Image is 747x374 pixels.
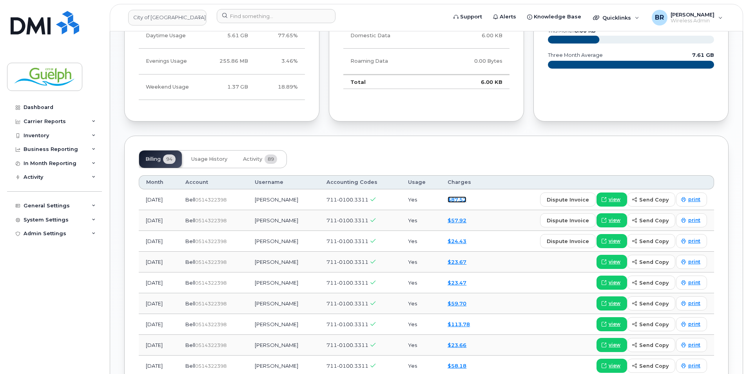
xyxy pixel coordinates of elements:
a: Support [448,9,488,25]
a: Knowledge Base [522,9,587,25]
td: [DATE] [139,189,178,210]
td: Domestic Data [343,23,437,49]
td: [DATE] [139,272,178,293]
span: Bell [185,363,195,369]
a: City of Guelph [128,10,207,25]
td: [PERSON_NAME] [248,189,320,210]
span: Wireless Admin [671,18,714,24]
button: dispute invoice [540,234,596,248]
a: view [597,213,627,227]
span: 0514322398 [195,301,227,307]
td: [DATE] [139,252,178,272]
span: Knowledge Base [534,13,581,21]
a: $58.18 [448,363,466,369]
button: send copy [627,338,675,352]
span: send copy [639,300,669,307]
span: Bell [185,217,195,223]
span: send copy [639,279,669,287]
td: [DATE] [139,210,178,231]
td: Roaming Data [343,49,437,74]
td: [PERSON_NAME] [248,293,320,314]
td: [PERSON_NAME] [248,252,320,272]
span: 0514322398 [195,342,227,348]
td: [PERSON_NAME] [248,210,320,231]
td: [DATE] [139,293,178,314]
span: print [688,341,700,349]
td: Weekend Usage [139,74,200,100]
a: print [676,213,707,227]
span: dispute invoice [547,238,589,245]
a: $57.92 [448,217,466,223]
a: $24.43 [448,238,466,244]
span: 0514322398 [195,363,227,369]
span: view [609,362,620,369]
tr: Friday from 6:00pm to Monday 8:00am [139,74,305,100]
span: Bell [185,321,195,327]
span: Bell [185,300,195,307]
td: [DATE] [139,335,178,356]
span: print [688,279,700,286]
a: print [676,192,707,207]
a: view [597,317,627,331]
a: view [597,255,627,269]
span: view [609,196,620,203]
td: Yes [401,189,441,210]
a: view [597,192,627,207]
span: [PERSON_NAME] [671,11,714,18]
span: print [688,321,700,328]
span: send copy [639,341,669,349]
td: Yes [401,272,441,293]
a: view [597,276,627,290]
span: view [609,217,620,224]
td: Evenings Usage [139,49,200,74]
span: 0514322398 [195,218,227,223]
td: Yes [401,293,441,314]
span: 0514322398 [195,197,227,203]
span: Bell [185,259,195,265]
td: Total [343,74,437,89]
span: Support [460,13,482,21]
span: send copy [639,321,669,328]
a: view [597,234,627,248]
span: Alerts [500,13,516,21]
text: 7.61 GB [692,52,714,58]
td: 18.89% [255,74,305,100]
span: Bell [185,238,195,244]
td: 255.86 MB [200,49,255,74]
span: 711-0100.3311 [326,321,368,327]
span: send copy [639,238,669,245]
span: view [609,341,620,349]
span: BR [655,13,664,22]
span: send copy [639,217,669,224]
span: view [609,258,620,265]
a: print [676,296,707,310]
span: view [609,300,620,307]
span: Activity [243,156,262,162]
span: send copy [639,258,669,266]
span: 89 [265,154,277,164]
span: Bell [185,196,195,203]
a: print [676,255,707,269]
td: [DATE] [139,314,178,335]
a: $113.78 [448,321,470,327]
span: 0514322398 [195,321,227,327]
button: send copy [627,234,675,248]
a: $23.67 [448,259,466,265]
td: [PERSON_NAME] [248,314,320,335]
span: Quicklinks [602,15,631,21]
td: Yes [401,231,441,252]
span: 711-0100.3311 [326,259,368,265]
span: view [609,321,620,328]
text: three month average [548,52,603,58]
span: print [688,362,700,369]
button: send copy [627,192,675,207]
button: send copy [627,255,675,269]
a: $87.52 [448,196,466,203]
a: $23.66 [448,342,466,348]
span: 0514322398 [195,280,227,286]
span: print [688,196,700,203]
a: print [676,276,707,290]
div: Brendan Raftis [646,10,728,25]
td: 77.65% [255,23,305,49]
td: Daytime Usage [139,23,200,49]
